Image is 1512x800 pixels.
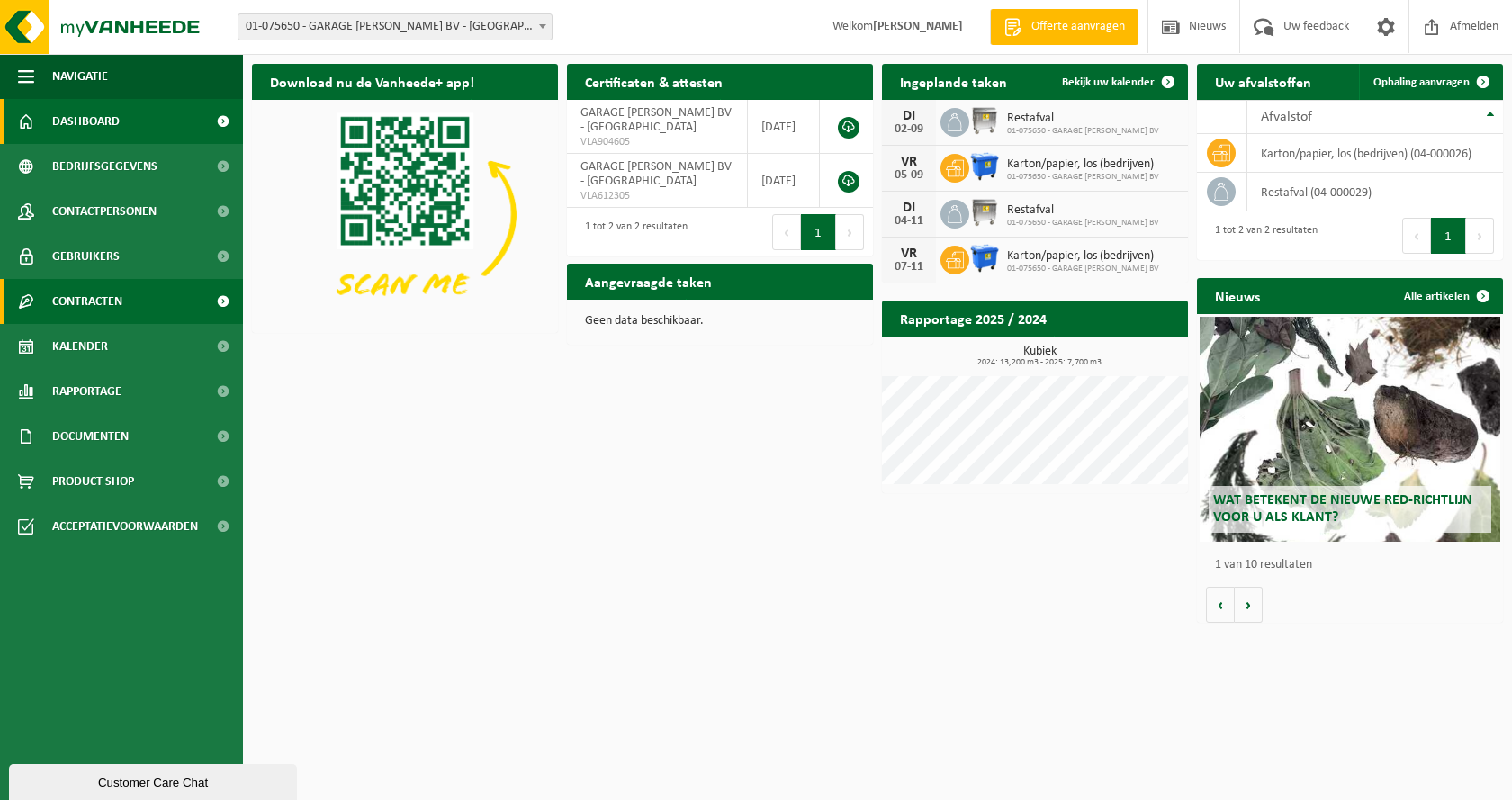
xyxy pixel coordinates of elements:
img: WB-1100-HPE-BE-01 [969,151,1000,182]
span: 01-075650 - GARAGE FILIP HUYSENTRUYT BV - HARELBEKE [238,14,552,40]
span: VLA612305 [580,189,733,203]
button: Next [836,214,864,250]
span: GARAGE [PERSON_NAME] BV - [GEOGRAPHIC_DATA] [580,106,732,134]
span: Wat betekent de nieuwe RED-richtlijn voor u als klant? [1213,493,1472,525]
iframe: chat widget [9,760,301,800]
span: Karton/papier, los (bedrijven) [1007,249,1159,264]
td: [DATE] [748,154,820,208]
td: [DATE] [748,100,820,154]
div: 07-11 [891,261,927,274]
h2: Uw afvalstoffen [1197,64,1329,99]
a: Bekijk rapportage [1054,336,1186,372]
span: 01-075650 - GARAGE [PERSON_NAME] BV [1007,172,1159,183]
span: Contactpersonen [52,189,157,234]
a: Bekijk uw kalender [1048,64,1186,100]
p: Geen data beschikbaar. [585,315,855,328]
span: Contracten [52,279,122,324]
div: 05-09 [891,169,927,182]
div: DI [891,201,927,215]
span: Offerte aanvragen [1027,18,1129,36]
div: 1 tot 2 van 2 resultaten [576,212,688,252]
div: DI [891,109,927,123]
span: 01-075650 - GARAGE [PERSON_NAME] BV [1007,218,1159,229]
p: 1 van 10 resultaten [1215,559,1494,571]
h3: Kubiek [891,346,1188,367]
span: Bedrijfsgegevens [52,144,157,189]
button: Previous [1402,218,1431,254]
div: VR [891,155,927,169]
h2: Nieuws [1197,278,1278,313]
button: Vorige [1206,587,1235,623]
span: Ophaling aanvragen [1373,76,1470,88]
img: Download de VHEPlus App [252,100,558,329]
button: 1 [801,214,836,250]
span: GARAGE [PERSON_NAME] BV - [GEOGRAPHIC_DATA] [580,160,732,188]
img: WB-1100-HPE-BE-01 [969,243,1000,274]
div: 1 tot 2 van 2 resultaten [1206,216,1318,256]
span: Dashboard [52,99,120,144]
span: Navigatie [52,54,108,99]
span: Product Shop [52,459,134,504]
span: Gebruikers [52,234,120,279]
img: WB-1100-GAL-GY-02 [969,105,1000,136]
a: Offerte aanvragen [990,9,1138,45]
a: Alle artikelen [1390,278,1501,314]
button: 1 [1431,218,1466,254]
span: Restafval [1007,112,1159,126]
h2: Download nu de Vanheede+ app! [252,64,492,99]
td: restafval (04-000029) [1247,173,1503,211]
div: 02-09 [891,123,927,136]
img: WB-1100-GAL-GY-02 [969,197,1000,228]
strong: [PERSON_NAME] [873,20,963,33]
span: Karton/papier, los (bedrijven) [1007,157,1159,172]
span: Kalender [52,324,108,369]
span: Rapportage [52,369,121,414]
span: 01-075650 - GARAGE FILIP HUYSENTRUYT BV - HARELBEKE [238,13,553,40]
a: Ophaling aanvragen [1359,64,1501,100]
span: Restafval [1007,203,1159,218]
h2: Certificaten & attesten [567,64,741,99]
td: karton/papier, los (bedrijven) (04-000026) [1247,134,1503,173]
h2: Aangevraagde taken [567,264,730,299]
span: 01-075650 - GARAGE [PERSON_NAME] BV [1007,264,1159,274]
span: Bekijk uw kalender [1062,76,1155,88]
span: Documenten [52,414,129,459]
h2: Rapportage 2025 / 2024 [882,301,1065,336]
button: Previous [772,214,801,250]
span: VLA904605 [580,135,733,149]
span: Afvalstof [1261,110,1312,124]
button: Next [1466,218,1494,254]
span: Acceptatievoorwaarden [52,504,198,549]
div: 04-11 [891,215,927,228]
span: 2024: 13,200 m3 - 2025: 7,700 m3 [891,358,1188,367]
button: Volgende [1235,587,1263,623]
div: VR [891,247,927,261]
a: Wat betekent de nieuwe RED-richtlijn voor u als klant? [1200,317,1499,542]
span: 01-075650 - GARAGE [PERSON_NAME] BV [1007,126,1159,137]
h2: Ingeplande taken [882,64,1025,99]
